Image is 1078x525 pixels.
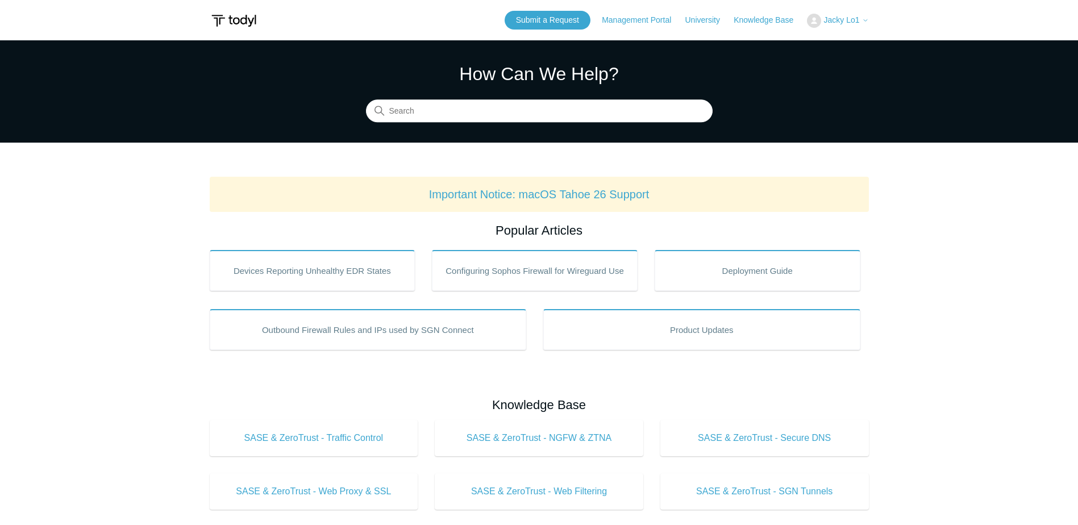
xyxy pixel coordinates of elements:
[366,100,713,123] input: Search
[366,60,713,88] h1: How Can We Help?
[452,431,626,445] span: SASE & ZeroTrust - NGFW & ZTNA
[655,250,860,291] a: Deployment Guide
[432,250,638,291] a: Configuring Sophos Firewall for Wireguard Use
[543,309,860,350] a: Product Updates
[824,15,860,24] span: Jacky Lo1
[602,14,682,26] a: Management Portal
[210,221,869,240] h2: Popular Articles
[734,14,805,26] a: Knowledge Base
[210,250,415,291] a: Devices Reporting Unhealthy EDR States
[660,473,869,510] a: SASE & ZeroTrust - SGN Tunnels
[505,11,590,30] a: Submit a Request
[210,420,418,456] a: SASE & ZeroTrust - Traffic Control
[677,485,852,498] span: SASE & ZeroTrust - SGN Tunnels
[435,420,643,456] a: SASE & ZeroTrust - NGFW & ZTNA
[227,485,401,498] span: SASE & ZeroTrust - Web Proxy & SSL
[435,473,643,510] a: SASE & ZeroTrust - Web Filtering
[210,10,258,31] img: Todyl Support Center Help Center home page
[452,485,626,498] span: SASE & ZeroTrust - Web Filtering
[677,431,852,445] span: SASE & ZeroTrust - Secure DNS
[807,14,868,28] button: Jacky Lo1
[227,431,401,445] span: SASE & ZeroTrust - Traffic Control
[685,14,731,26] a: University
[429,188,650,201] a: Important Notice: macOS Tahoe 26 Support
[210,395,869,414] h2: Knowledge Base
[210,309,527,350] a: Outbound Firewall Rules and IPs used by SGN Connect
[660,420,869,456] a: SASE & ZeroTrust - Secure DNS
[210,473,418,510] a: SASE & ZeroTrust - Web Proxy & SSL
